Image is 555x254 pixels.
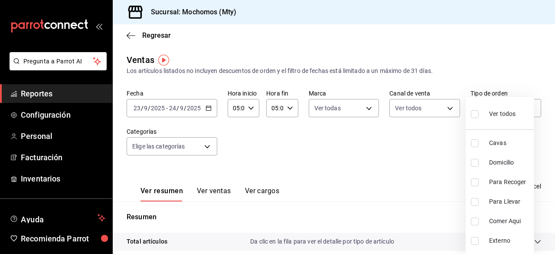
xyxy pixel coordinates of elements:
[489,236,530,245] span: Externo
[489,109,516,119] span: Ver todos
[489,178,530,187] span: Para Recoger
[489,217,530,226] span: Comer Aqui
[489,197,530,206] span: Para Llevar
[489,158,530,167] span: Domicilio
[158,55,169,66] img: Tooltip marker
[489,139,530,148] span: Cavas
